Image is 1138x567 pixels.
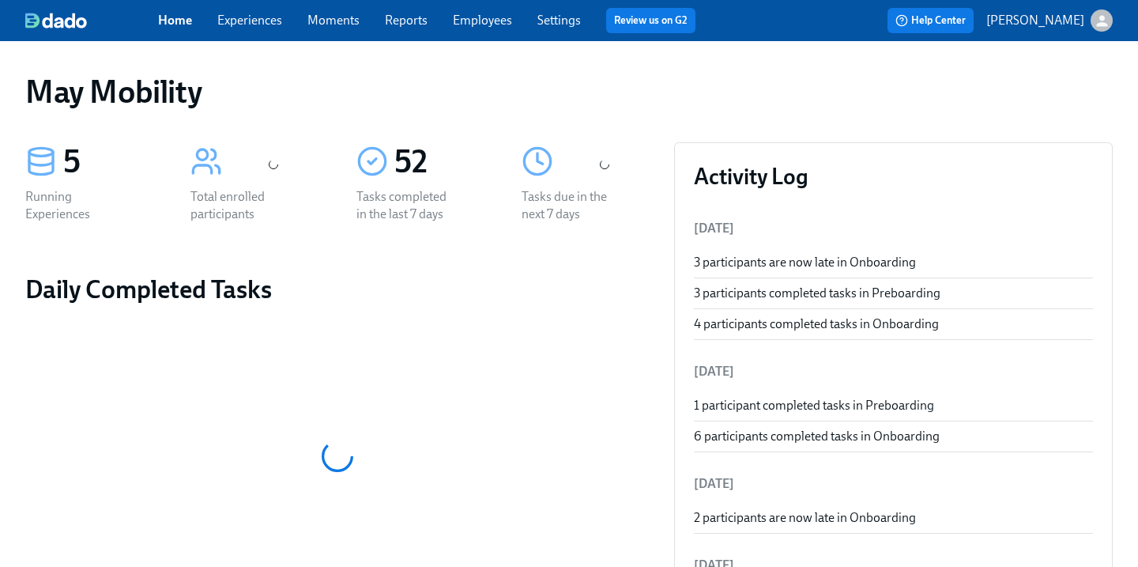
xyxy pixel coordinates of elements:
[694,353,1093,391] li: [DATE]
[694,285,1093,302] div: 3 participants completed tasks in Preboarding
[190,188,292,223] div: Total enrolled participants
[217,13,282,28] a: Experiences
[307,13,360,28] a: Moments
[537,13,581,28] a: Settings
[895,13,966,28] span: Help Center
[986,9,1113,32] button: [PERSON_NAME]
[694,465,1093,503] li: [DATE]
[394,142,484,182] div: 52
[606,8,695,33] button: Review us on G2
[694,428,1093,445] div: 6 participants completed tasks in Onboarding
[63,142,153,182] div: 5
[25,274,649,305] h2: Daily Completed Tasks
[986,12,1084,29] p: [PERSON_NAME]
[25,13,87,28] img: dado
[694,316,1093,333] div: 4 participants completed tasks in Onboarding
[522,188,623,223] div: Tasks due in the next 7 days
[614,13,688,28] a: Review us on G2
[385,13,428,28] a: Reports
[887,8,974,33] button: Help Center
[694,509,1093,527] div: 2 participants are now late in Onboarding
[694,397,1093,414] div: 1 participant completed tasks in Preboarding
[356,188,458,223] div: Tasks completed in the last 7 days
[25,13,158,28] a: dado
[158,13,192,28] a: Home
[25,73,202,111] h1: May Mobility
[694,221,734,236] span: [DATE]
[694,162,1093,191] h3: Activity Log
[453,13,512,28] a: Employees
[694,254,1093,271] div: 3 participants are now late in Onboarding
[25,188,126,223] div: Running Experiences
